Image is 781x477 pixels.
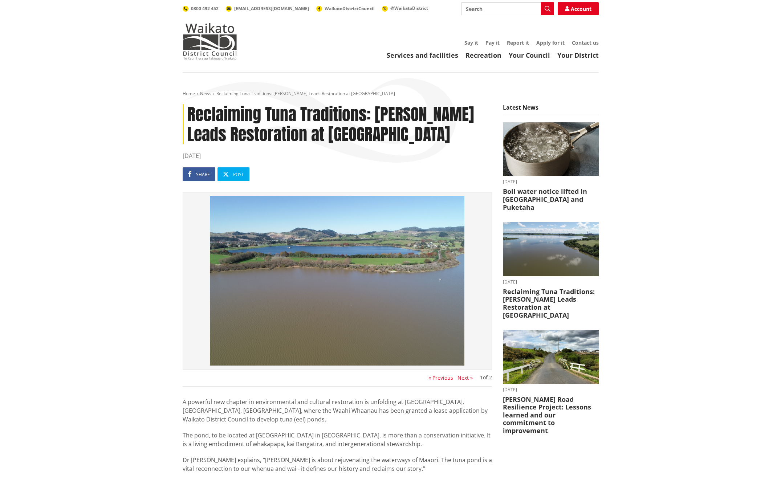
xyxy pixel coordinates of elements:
[183,167,215,181] a: Share
[503,330,599,384] img: PR-21222 Huia Road Relience Munro Road Bridge
[503,188,599,211] h3: Boil water notice lifted in [GEOGRAPHIC_DATA] and Puketaha
[507,39,529,46] a: Report it
[509,51,550,60] a: Your Council
[503,396,599,435] h3: [PERSON_NAME] Road Resilience Project: Lessons learned and our commitment to improvement
[390,5,428,11] span: @WaikatoDistrict
[217,167,249,181] a: Post
[503,104,599,115] h5: Latest News
[461,2,554,15] input: Search input
[503,222,599,319] a: [DATE] Reclaiming Tuna Traditions: [PERSON_NAME] Leads Restoration at [GEOGRAPHIC_DATA]
[183,90,195,97] a: Home
[428,375,453,381] button: « Previous
[226,5,309,12] a: [EMAIL_ADDRESS][DOMAIN_NAME]
[382,5,428,11] a: @WaikatoDistrict
[503,288,599,319] h3: Reclaiming Tuna Traditions: [PERSON_NAME] Leads Restoration at [GEOGRAPHIC_DATA]
[183,397,492,424] p: A powerful new chapter in environmental and cultural restoration is unfolding at [GEOGRAPHIC_DATA...
[503,122,599,176] img: boil water notice
[183,104,492,144] h1: Reclaiming Tuna Traditions: [PERSON_NAME] Leads Restoration at [GEOGRAPHIC_DATA]
[558,2,599,15] a: Account
[200,90,211,97] a: News
[387,51,458,60] a: Services and facilities
[325,5,375,12] span: WaikatoDistrictCouncil
[234,5,309,12] span: [EMAIL_ADDRESS][DOMAIN_NAME]
[480,374,483,381] span: 1
[536,39,565,46] a: Apply for it
[485,39,500,46] a: Pay it
[187,196,488,366] img: Waahi Lake
[465,51,501,60] a: Recreation
[557,51,599,60] a: Your District
[316,5,375,12] a: WaikatoDistrictCouncil
[183,431,492,448] p: The pond, to be located at [GEOGRAPHIC_DATA] in [GEOGRAPHIC_DATA], is more than a conservation in...
[503,280,599,284] time: [DATE]
[464,39,478,46] a: Say it
[233,171,244,178] span: Post
[183,91,599,97] nav: breadcrumb
[216,90,395,97] span: Reclaiming Tuna Traditions: [PERSON_NAME] Leads Restoration at [GEOGRAPHIC_DATA]
[183,5,219,12] a: 0800 492 452
[457,375,473,381] button: Next »
[503,222,599,276] img: Waahi Lake
[572,39,599,46] a: Contact us
[183,456,492,473] p: Dr [PERSON_NAME] explains, “[PERSON_NAME] is about rejuvenating the waterways of Maaori. The tuna...
[503,388,599,392] time: [DATE]
[191,5,219,12] span: 0800 492 452
[183,151,492,160] time: [DATE]
[183,23,237,60] img: Waikato District Council - Te Kaunihera aa Takiwaa o Waikato
[480,375,492,380] div: of 2
[196,171,210,178] span: Share
[503,180,599,184] time: [DATE]
[503,122,599,211] a: boil water notice gordonton puketaha [DATE] Boil water notice lifted in [GEOGRAPHIC_DATA] and Puk...
[503,330,599,435] a: [DATE] [PERSON_NAME] Road Resilience Project: Lessons learned and our commitment to improvement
